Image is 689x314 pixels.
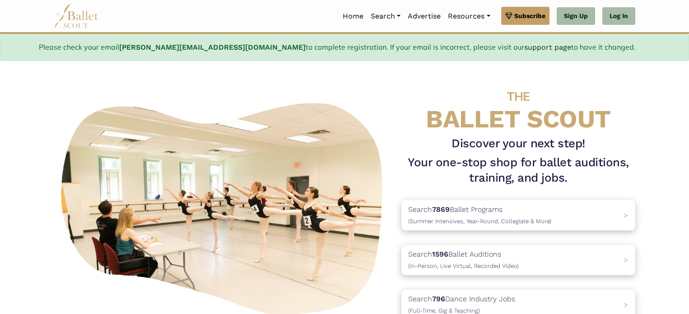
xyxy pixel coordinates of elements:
h4: BALLET SCOUT [401,79,635,133]
b: 1596 [432,250,448,258]
span: > [624,256,628,264]
a: Search1596Ballet Auditions(In-Person, Live Virtual, Recorded Video) > [401,245,635,275]
a: Resources [444,7,493,26]
span: > [624,211,628,220]
p: Search Ballet Programs [408,204,551,227]
b: 796 [432,295,445,303]
a: Advertise [404,7,444,26]
h1: Your one-stop shop for ballet auditions, training, and jobs. [401,155,635,186]
span: (In-Person, Live Virtual, Recorded Video) [408,262,519,269]
h3: Discover your next step! [401,136,635,151]
a: Search [367,7,404,26]
span: > [624,300,628,309]
b: 7869 [432,205,450,214]
span: (Summer Intensives, Year-Round, Collegiate & More) [408,218,551,225]
span: THE [507,89,530,104]
a: Subscribe [501,7,549,25]
img: gem.svg [505,11,512,21]
b: [PERSON_NAME][EMAIL_ADDRESS][DOMAIN_NAME] [119,43,306,52]
a: Log In [602,7,635,25]
a: Search7869Ballet Programs(Summer Intensives, Year-Round, Collegiate & More)> [401,200,635,230]
a: support page [524,43,571,52]
a: Home [339,7,367,26]
span: Subscribe [514,11,545,21]
a: Sign Up [557,7,595,25]
p: Search Ballet Auditions [408,248,519,272]
span: (Full-Time, Gig & Teaching) [408,307,480,314]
